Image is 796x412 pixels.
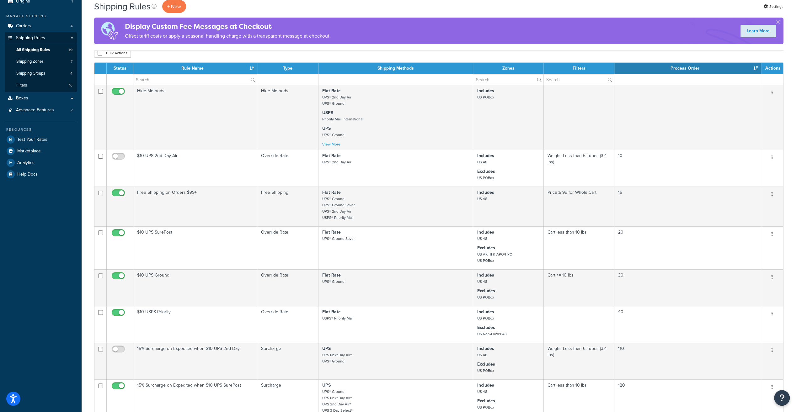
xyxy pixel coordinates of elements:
strong: Flat Rate [322,189,341,196]
td: $10 UPS SurePost [133,226,257,269]
span: 4 [70,71,72,76]
a: All Shipping Rules 19 [5,44,77,56]
td: Price ≥ 99 for Whole Cart [544,187,614,226]
li: Filters [5,80,77,91]
small: US 48 [477,352,487,358]
strong: Excludes [477,168,495,175]
small: US 48 [477,196,487,202]
strong: Includes [477,229,494,235]
th: Shipping Methods [318,63,473,74]
span: Shipping Groups [16,71,45,76]
strong: UPS [322,382,331,388]
small: US 48 [477,159,487,165]
td: Hide Methods [257,85,318,150]
div: Manage Shipping [5,13,77,19]
td: 30 [614,269,761,306]
td: Cart >= 10 lbs [544,269,614,306]
a: Settings [764,2,783,11]
th: Filters [544,63,614,74]
small: USPS® Priority Mail [322,315,354,321]
a: View More [322,141,340,147]
td: Override Rate [257,269,318,306]
strong: Excludes [477,288,495,294]
input: Search [133,74,257,85]
span: Carriers [16,24,31,29]
td: Override Rate [257,226,318,269]
small: US 48 [477,236,487,241]
strong: Includes [477,345,494,352]
th: Status [107,63,133,74]
strong: Excludes [477,398,495,404]
td: Override Rate [257,150,318,187]
th: Rule Name : activate to sort column ascending [133,63,257,74]
small: US POBox [477,404,494,410]
strong: Flat Rate [322,152,341,159]
a: Help Docs [5,169,77,180]
strong: Flat Rate [322,272,341,278]
h1: Shipping Rules [94,0,151,13]
td: $10 UPS 2nd Day Air [133,150,257,187]
p: Offset tariff costs or apply a seasonal handling charge with a transparent message at checkout. [125,32,331,40]
strong: Excludes [477,245,495,251]
a: Analytics [5,157,77,168]
strong: USPS [322,109,333,116]
strong: Includes [477,382,494,388]
a: Advanced Features 2 [5,104,77,116]
button: Bulk Actions [94,48,131,58]
strong: UPS [322,125,331,132]
small: UPS® 2nd Day Air [322,159,351,165]
strong: Flat Rate [322,309,341,315]
strong: Includes [477,152,494,159]
small: Priority Mail International [322,116,363,122]
li: Shipping Zones [5,56,77,67]
td: 20 [614,226,761,269]
small: US POBox [477,175,494,181]
td: Weighs Less than 6 Tubes (3.4 lbs) [544,343,614,379]
span: 19 [69,47,72,53]
td: Surcharge [257,343,318,379]
input: Search [544,74,614,85]
strong: Flat Rate [322,87,341,94]
small: UPS® 2nd Day Air UPS® Ground [322,94,351,106]
span: Test Your Rates [17,137,47,142]
a: Boxes [5,92,77,104]
small: UPS Next Day Air® UPS® Ground [322,352,352,364]
td: $10 USPS Priority [133,306,257,343]
strong: Includes [477,272,494,278]
td: 10 [614,150,761,187]
span: Marketplace [17,149,41,154]
a: Marketplace [5,145,77,157]
a: Shipping Groups 4 [5,68,77,79]
li: Shipping Rules [5,32,77,92]
li: Shipping Groups [5,68,77,79]
a: Carriers 4 [5,20,77,32]
small: UPS® Ground [322,279,345,284]
th: Zones [473,63,543,74]
td: $10 UPS Ground [133,269,257,306]
strong: Excludes [477,324,495,331]
span: Shipping Zones [16,59,44,64]
td: Weighs Less than 6 Tubes (3.4 lbs) [544,150,614,187]
small: US POBox [477,315,494,321]
span: Boxes [16,96,28,101]
li: Advanced Features [5,104,77,116]
a: Shipping Zones 7 [5,56,77,67]
td: Free Shipping on Orders $99+ [133,187,257,226]
span: Help Docs [17,172,38,177]
li: Test Your Rates [5,134,77,145]
a: Filters 16 [5,80,77,91]
span: 7 [71,59,72,64]
span: Filters [16,83,27,88]
li: All Shipping Rules [5,44,77,56]
small: UPS® Ground UPS® Ground Saver UPS® 2nd Day Air USPS® Priority Mail [322,196,355,220]
button: Open Resource Center [774,390,790,406]
span: 4 [71,24,73,29]
li: Carriers [5,20,77,32]
span: Advanced Features [16,108,54,113]
strong: Flat Rate [322,229,341,235]
small: US POBox [477,294,494,300]
span: All Shipping Rules [16,47,50,53]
